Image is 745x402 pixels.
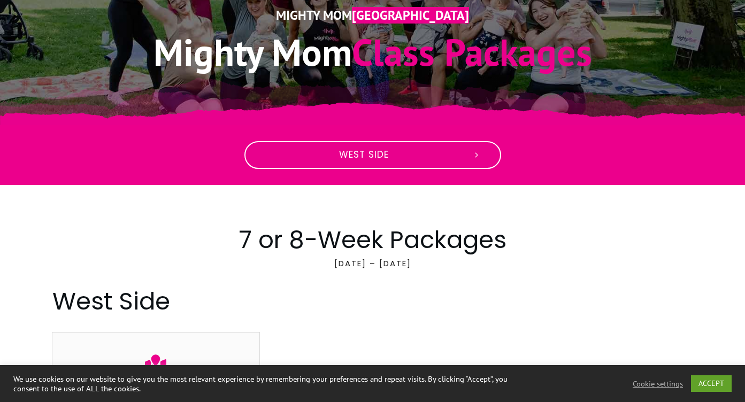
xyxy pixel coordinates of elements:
[352,7,469,24] span: [GEOGRAPHIC_DATA]
[153,28,352,76] span: Mighty Mom
[63,28,682,76] h1: Class Packages
[633,379,683,389] a: Cookie settings
[13,374,516,393] div: We use cookies on our website to give you the most relevant experience by remembering your prefer...
[276,7,352,24] span: Mighty Mom
[244,141,501,169] a: West Side
[52,284,693,318] h2: West Side
[52,257,693,283] p: [DATE] – [DATE]
[691,375,732,392] a: ACCEPT
[264,149,464,161] span: West Side
[52,223,693,257] h2: 7 or 8-Week Packages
